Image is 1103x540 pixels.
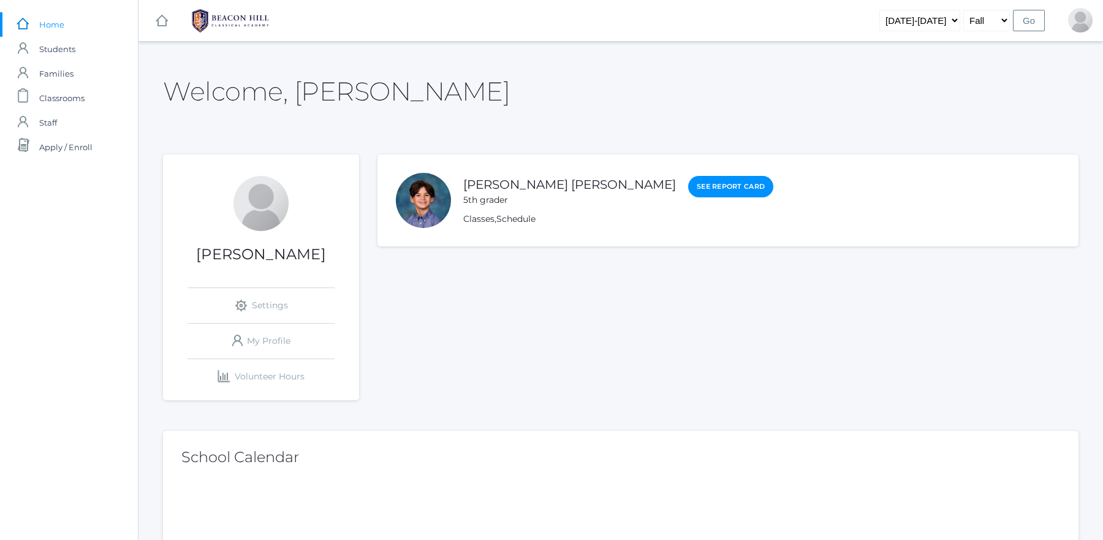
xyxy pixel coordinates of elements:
div: Hudson Purser [396,173,451,228]
a: Classes [463,213,495,224]
h2: Welcome, [PERSON_NAME] [163,77,510,105]
input: Go [1013,10,1045,31]
span: Students [39,37,75,61]
a: My Profile [188,324,335,359]
span: Apply / Enroll [39,135,93,159]
h1: [PERSON_NAME] [163,246,359,262]
h2: School Calendar [181,449,1060,465]
span: Families [39,61,74,86]
a: Settings [188,288,335,323]
span: Home [39,12,64,37]
div: 5th grader [463,194,676,207]
a: Volunteer Hours [188,359,335,394]
div: , [463,213,773,226]
a: [PERSON_NAME] [PERSON_NAME] [463,177,676,192]
div: Sarah Purser [1068,8,1093,32]
a: Schedule [496,213,536,224]
img: BHCALogos-05-308ed15e86a5a0abce9b8dd61676a3503ac9727e845dece92d48e8588c001991.png [184,6,276,36]
a: See Report Card [688,176,773,197]
span: Staff [39,110,57,135]
span: Classrooms [39,86,85,110]
div: Sarah Purser [233,176,289,231]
